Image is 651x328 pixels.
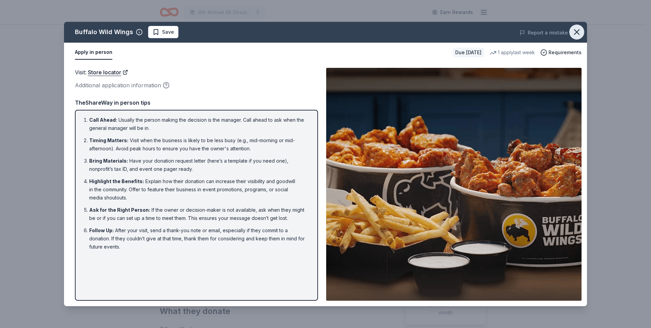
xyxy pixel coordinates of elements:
[75,27,133,38] div: Buffalo Wild Wings
[89,157,308,173] li: Have your donation request letter (here’s a template if you need one), nonprofit’s tax ID, and ev...
[162,28,174,36] span: Save
[75,68,318,77] div: Visit :
[89,177,308,202] li: Explain how their donation can increase their visibility and goodwill in the community. Offer to ...
[89,137,128,143] span: Timing Matters :
[88,68,128,77] a: Store locator
[490,48,535,57] div: 1 apply last week
[148,26,178,38] button: Save
[89,117,117,123] span: Call Ahead :
[89,226,308,251] li: After your visit, send a thank-you note or email, especially if they commit to a donation. If the...
[75,98,318,107] div: TheShareWay in person tips
[75,45,112,60] button: Apply in person
[89,158,128,164] span: Bring Materials :
[520,29,568,37] button: Report a mistake
[326,68,582,301] img: Image for Buffalo Wild Wings
[75,81,318,90] div: Additional application information
[89,136,308,153] li: Visit when the business is likely to be less busy (e.g., mid-morning or mid-afternoon). Avoid pea...
[452,48,484,57] div: Due [DATE]
[89,207,150,213] span: Ask for the Right Person :
[540,48,582,57] button: Requirements
[549,48,582,57] span: Requirements
[89,206,308,222] li: If the owner or decision-maker is not available, ask when they might be or if you can set up a ti...
[89,116,308,132] li: Usually the person making the decision is the manager. Call ahead to ask when the general manager...
[89,178,144,184] span: Highlight the Benefits :
[89,227,114,233] span: Follow Up :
